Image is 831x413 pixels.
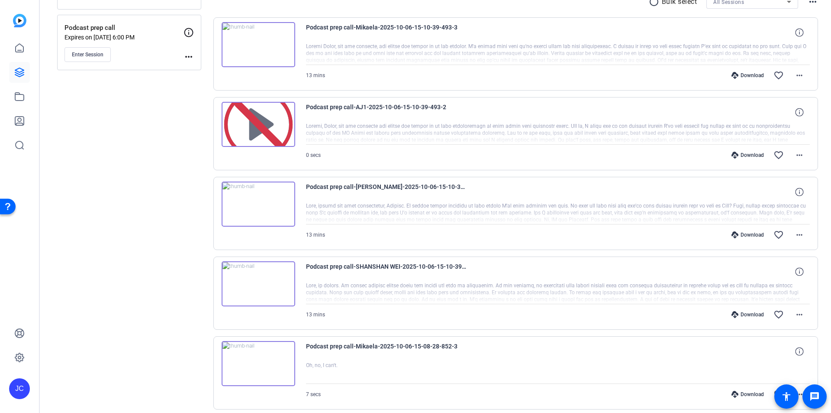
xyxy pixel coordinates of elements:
[222,102,295,147] img: Preview is unavailable
[222,261,295,306] img: thumb-nail
[306,182,466,202] span: Podcast prep call-[PERSON_NAME]-2025-10-06-15-10-39-493-1
[794,230,805,240] mat-icon: more_horiz
[222,341,295,386] img: thumb-nail
[773,309,784,320] mat-icon: favorite_border
[9,378,30,399] div: JC
[184,52,194,62] mat-icon: more_horiz
[306,22,466,43] span: Podcast prep call-Mikaela-2025-10-06-15-10-39-493-3
[794,150,805,160] mat-icon: more_horiz
[727,72,768,79] div: Download
[306,261,466,282] span: Podcast prep call-SHANSHAN WEI-2025-10-06-15-10-39-493-0
[72,51,103,58] span: Enter Session
[727,391,768,398] div: Download
[773,230,784,240] mat-icon: favorite_border
[306,312,325,318] span: 13 mins
[809,391,820,402] mat-icon: message
[306,232,325,238] span: 13 mins
[773,150,784,160] mat-icon: favorite_border
[781,391,792,402] mat-icon: accessibility
[222,182,295,227] img: thumb-nail
[306,102,466,123] span: Podcast prep call-AJ1-2025-10-06-15-10-39-493-2
[727,152,768,159] div: Download
[773,389,784,400] mat-icon: favorite_border
[794,70,805,81] mat-icon: more_horiz
[64,47,111,62] button: Enter Session
[727,311,768,318] div: Download
[794,309,805,320] mat-icon: more_horiz
[306,72,325,78] span: 13 mins
[727,231,768,238] div: Download
[222,22,295,67] img: thumb-nail
[306,152,321,158] span: 0 secs
[64,34,184,41] p: Expires on [DATE] 6:00 PM
[306,341,466,362] span: Podcast prep call-Mikaela-2025-10-06-15-08-28-852-3
[773,70,784,81] mat-icon: favorite_border
[64,23,184,33] p: Podcast prep call
[13,14,26,27] img: blue-gradient.svg
[306,391,321,397] span: 7 secs
[794,389,805,400] mat-icon: more_horiz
